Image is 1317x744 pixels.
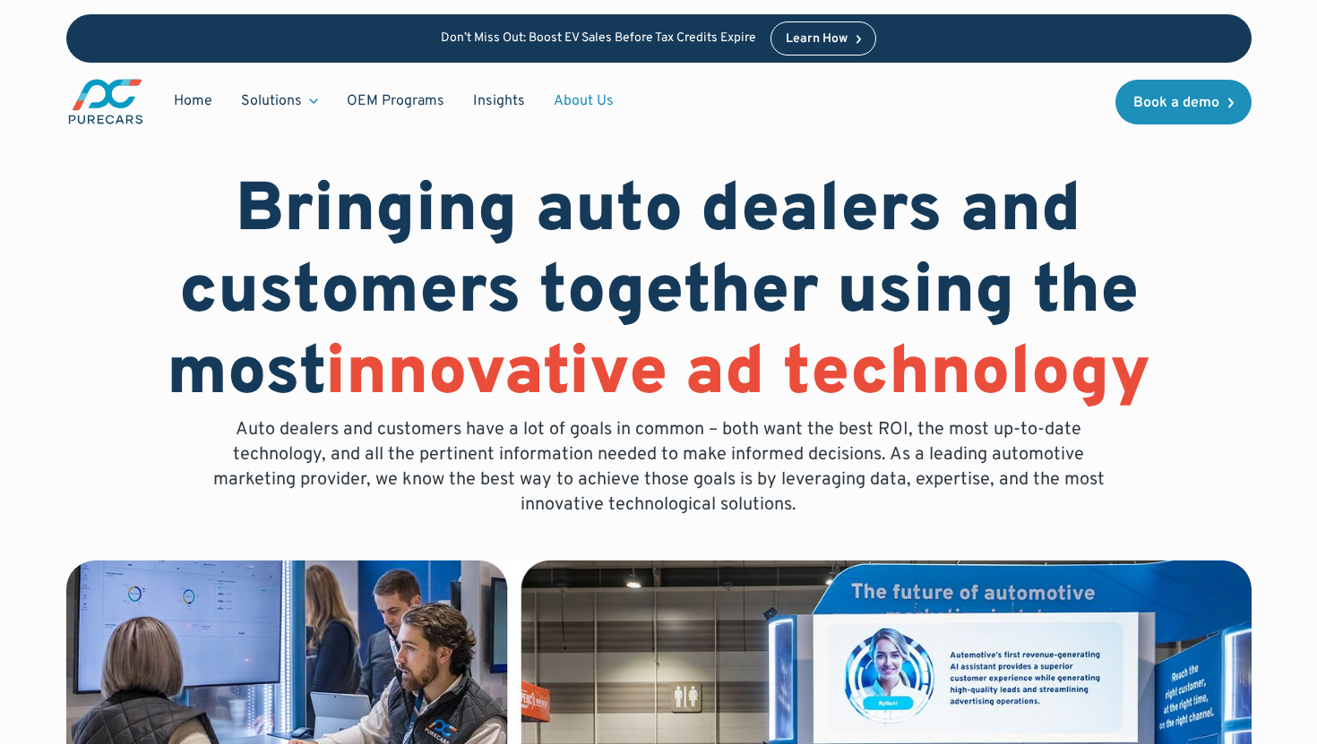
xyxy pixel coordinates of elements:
[770,21,877,56] a: Learn How
[159,84,227,118] a: Home
[200,417,1117,517] p: Auto dealers and customers have a lot of goals in common – both want the best ROI, the most up-to...
[332,84,459,118] a: OEM Programs
[66,77,145,126] a: main
[241,91,302,111] div: Solutions
[1115,80,1252,124] a: Book a demo
[459,84,539,118] a: Insights
[441,31,756,47] p: Don’t Miss Out: Boost EV Sales Before Tax Credits Expire
[325,332,1150,418] span: innovative ad technology
[227,84,332,118] div: Solutions
[66,77,145,126] img: purecars logo
[1133,96,1219,110] div: Book a demo
[66,172,1252,417] h1: Bringing auto dealers and customers together using the most
[539,84,628,118] a: About Us
[786,33,848,46] div: Learn How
